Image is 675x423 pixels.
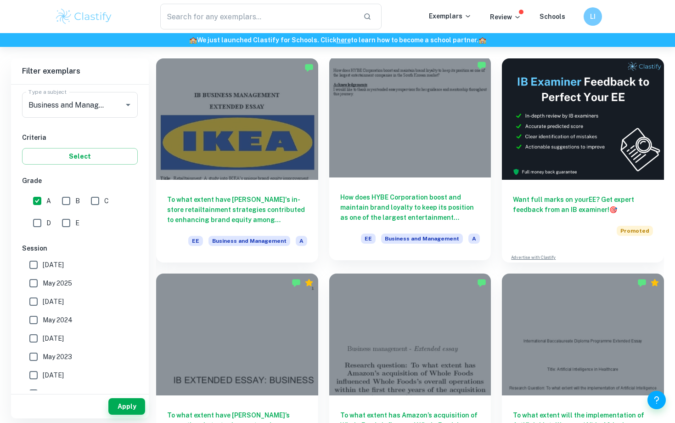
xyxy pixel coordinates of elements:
p: Exemplars [429,11,472,21]
span: [DATE] [43,333,64,343]
img: Marked [292,278,301,287]
span: E [75,218,79,228]
a: How does HYBE Corporation boost and maintain brand loyalty to keep its position as one of the lar... [329,58,491,263]
span: [DATE] [43,297,64,307]
span: A [46,196,51,206]
span: Business and Management [208,236,290,246]
img: Marked [477,278,486,287]
button: Open [122,98,135,111]
h6: LI [588,11,598,22]
span: A [296,236,307,246]
a: Schools [540,13,565,20]
a: Want full marks on yourEE? Get expert feedback from an IB examiner!PromotedAdvertise with Clastify [502,58,664,263]
h6: To what extent have [PERSON_NAME]'s in-store retailtainment strategies contributed to enhancing b... [167,194,307,225]
img: Marked [477,61,486,70]
h6: Session [22,243,138,253]
button: Help and Feedback [647,391,666,409]
h6: Filter exemplars [11,58,149,84]
input: Search for any exemplars... [160,4,356,29]
span: EE [188,236,203,246]
div: Premium [650,278,659,287]
h6: We just launched Clastify for Schools. Click to learn how to become a school partner. [2,35,673,45]
h6: How does HYBE Corporation boost and maintain brand loyalty to keep its position as one of the lar... [340,192,480,223]
img: Marked [304,63,314,72]
span: May 2023 [43,352,72,362]
div: Premium [304,278,314,287]
a: here [337,36,351,44]
span: 🎯 [609,206,617,213]
span: May 2025 [43,278,72,288]
img: Thumbnail [502,58,664,180]
span: A [468,234,480,244]
label: Type a subject [28,88,67,96]
span: B [75,196,80,206]
a: Advertise with Clastify [511,254,556,261]
span: 🏫 [189,36,197,44]
img: Marked [637,278,647,287]
span: D [46,218,51,228]
span: [DATE] [43,370,64,380]
button: LI [584,7,602,26]
span: EE [361,234,376,244]
h6: Grade [22,176,138,186]
h6: Want full marks on your EE ? Get expert feedback from an IB examiner! [513,194,653,215]
span: Promoted [617,226,653,236]
span: 🏫 [478,36,486,44]
span: C [104,196,109,206]
button: Select [22,148,138,165]
h6: Criteria [22,132,138,143]
span: [DATE] [43,389,64,399]
a: To what extent have [PERSON_NAME]'s in-store retailtainment strategies contributed to enhancing b... [156,58,318,263]
p: Review [490,12,521,22]
span: Business and Management [381,234,463,244]
span: [DATE] [43,260,64,270]
button: Apply [108,398,145,415]
span: May 2024 [43,315,73,325]
img: Clastify logo [55,7,113,26]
